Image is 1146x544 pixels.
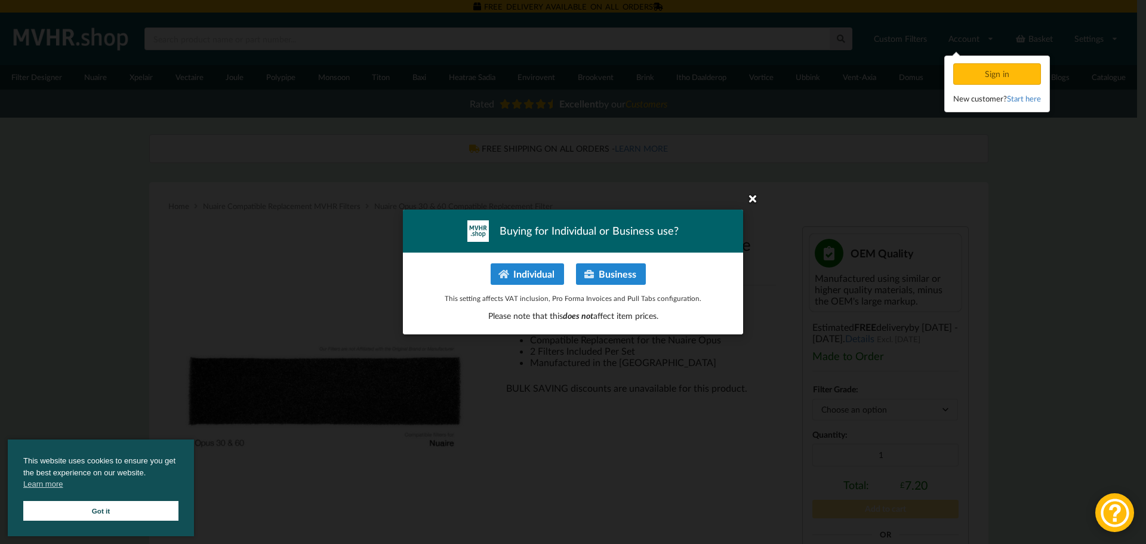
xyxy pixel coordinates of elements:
[415,310,731,322] p: Please note that this affect item prices.
[953,69,1043,79] a: Sign in
[953,93,1041,105] div: New customer?
[576,263,646,285] button: Business
[23,478,63,490] a: cookies - Learn more
[23,501,178,521] a: Got it cookie
[467,220,489,242] img: mvhr-inverted.png
[1007,94,1041,103] a: Start here
[491,263,564,285] button: Individual
[23,455,178,493] span: This website uses cookies to ensure you get the best experience on our website.
[563,311,593,321] span: does not
[415,293,731,303] p: This setting affects VAT inclusion, Pro Forma Invoices and Pull Tabs configuration.
[953,63,1041,85] div: Sign in
[8,439,194,536] div: cookieconsent
[500,223,679,238] span: Buying for Individual or Business use?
